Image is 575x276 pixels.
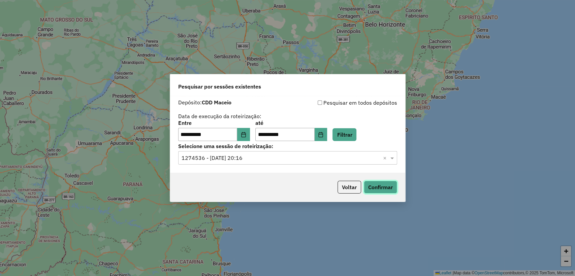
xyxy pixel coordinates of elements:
button: Choose Date [237,128,250,141]
button: Confirmar [364,181,397,194]
span: Clear all [383,154,389,162]
button: Filtrar [332,128,356,141]
label: Depósito: [178,98,231,106]
span: Pesquisar por sessões existentes [178,82,261,91]
label: Selecione uma sessão de roteirização: [178,142,397,150]
div: Pesquisar em todos depósitos [288,99,397,107]
button: Voltar [338,181,361,194]
label: Entre [178,119,250,127]
label: Data de execução da roteirização: [178,112,261,120]
label: até [255,119,327,127]
button: Choose Date [315,128,327,141]
strong: CDD Maceio [202,99,231,106]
